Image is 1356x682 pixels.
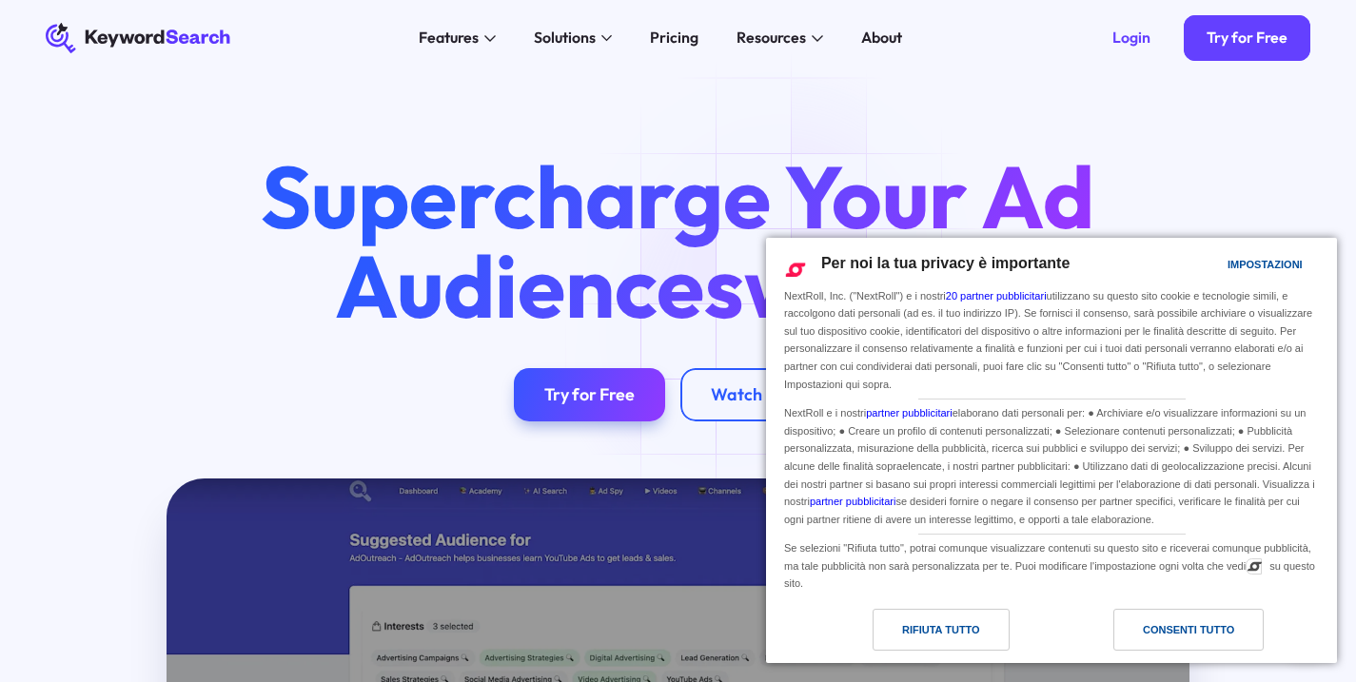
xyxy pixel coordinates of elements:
[534,27,596,49] div: Solutions
[777,609,1051,660] a: Rifiuta tutto
[514,368,665,421] a: Try for Free
[780,285,1323,395] div: NextRoll, Inc. ("NextRoll") e i nostri utilizzano su questo sito cookie e tecnologie simili, e ra...
[946,290,1047,302] a: 20 partner pubblicitari
[850,23,914,53] a: About
[902,619,980,640] div: Rifiuta tutto
[224,151,1132,331] h1: Supercharge Your Ad Audiences
[810,496,896,507] a: partner pubblicitari
[544,384,635,405] div: Try for Free
[780,535,1323,594] div: Se selezioni "Rifiuta tutto", potrai comunque visualizzare contenuti su questo sito e riceverai c...
[650,27,698,49] div: Pricing
[861,27,902,49] div: About
[1143,619,1234,640] div: Consenti tutto
[1051,609,1326,660] a: Consenti tutto
[1112,29,1150,48] div: Login
[1207,29,1287,48] div: Try for Free
[1090,15,1173,61] a: Login
[1194,249,1240,284] a: Impostazioni
[821,255,1070,271] span: Per noi la tua privacy è importante
[639,23,710,53] a: Pricing
[866,407,953,419] a: partner pubblicitari
[737,27,806,49] div: Resources
[1184,15,1310,61] a: Try for Free
[711,384,812,405] div: Watch Demo
[780,399,1323,530] div: NextRoll e i nostri elaborano dati personali per: ● Archiviare e/o visualizzare informazioni su u...
[1228,254,1303,275] div: Impostazioni
[419,27,479,49] div: Features
[744,230,1021,341] span: with AI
